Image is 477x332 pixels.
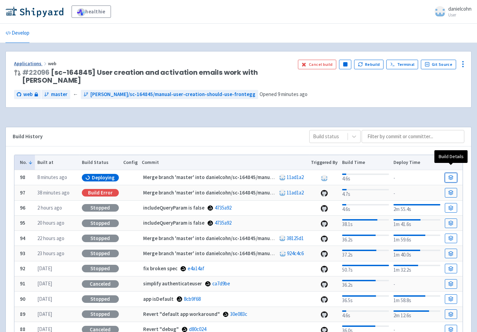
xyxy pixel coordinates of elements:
b: 95 [20,220,25,226]
a: [PERSON_NAME]/sc-164845/manual-user-creation-should-use-frontegg [81,90,258,99]
a: Build Details [445,279,457,289]
a: 11ad1a2 [287,189,304,196]
a: 8cb9f68 [184,296,201,302]
time: 23 hours ago [37,250,64,257]
time: [DATE] [37,265,52,272]
div: Stopped [82,250,119,257]
time: 8 minutes ago [37,174,67,180]
b: 98 [20,174,25,180]
a: Build Details [445,294,457,304]
div: 1m 32.2s [393,263,440,274]
span: master [51,91,67,98]
th: Triggered By [309,155,340,170]
b: 97 [20,189,25,196]
div: Stopped [82,235,119,242]
time: 20 hours ago [37,220,64,226]
a: Build Details [445,249,457,258]
button: No. [20,159,33,166]
a: 924c4c6 [287,250,304,257]
a: web [14,90,41,99]
a: 4735a92 [215,220,231,226]
a: Build Details [445,203,457,213]
strong: app isDefault [143,296,174,302]
div: - [393,188,440,198]
span: Opened [260,91,307,97]
th: Build Time [340,155,391,170]
a: #22096 [22,68,50,77]
div: 4.6s [342,172,389,183]
div: 4.7s [342,188,389,198]
th: Built at [35,155,79,170]
a: e4a14af [188,265,204,272]
time: 9 minutes ago [278,91,307,97]
div: Stopped [82,204,119,212]
a: Develop [5,24,29,43]
b: 90 [20,296,25,302]
span: web [48,60,58,67]
time: 2 hours ago [37,204,62,211]
a: Build Details [445,234,457,243]
a: Build Details [445,264,457,273]
time: [DATE] [37,311,52,317]
div: - [393,279,440,288]
a: Build Details [445,309,457,319]
span: web [23,91,33,98]
th: Config [121,155,140,170]
time: 22 hours ago [37,235,64,241]
a: Build Details [445,173,457,182]
strong: Merge branch 'master' into danielcohn/sc-164845/manual-user-creation-should-use-frontegg [143,174,358,180]
a: 4735a92 [215,204,231,211]
a: master [41,90,70,99]
b: 96 [20,204,25,211]
div: Stopped [82,295,119,303]
a: 30e083c [230,311,247,317]
div: 36.2s [342,233,389,244]
div: Build Error [82,189,119,197]
strong: includeQueryParam is false [143,220,204,226]
div: 4.6s [342,203,389,213]
button: Pause [339,60,351,69]
div: 1m 58.8s [393,294,440,305]
th: Commit [140,155,309,170]
strong: Merge branch 'master' into danielcohn/sc-164845/manual-user-creation-should-use-frontegg [143,235,358,241]
b: 94 [20,235,25,241]
b: 93 [20,250,25,257]
div: Stopped [82,220,119,227]
strong: Revert "default app workaround" [143,311,220,317]
div: 38.1s [342,218,389,228]
span: danielcohn [448,5,472,12]
span: [sc-164845] User creation and activation emails work with [PERSON_NAME] [22,69,292,84]
div: - [393,173,440,182]
div: 36.2s [342,278,389,289]
span: Deploying [92,174,115,181]
input: Filter by commit or committer... [362,130,464,143]
a: 11ad1a2 [287,174,304,180]
div: 2m 55.4s [393,203,440,213]
a: Applications [14,60,48,67]
b: 89 [20,311,25,317]
time: [DATE] [37,280,52,287]
div: 37.2s [342,248,389,259]
b: 92 [20,265,25,272]
a: danielcohn User [430,6,472,17]
strong: includeQueryParam is false [143,204,204,211]
div: Stopped [82,310,119,318]
th: Build Status [79,155,121,170]
a: Build Details [445,218,457,228]
div: 36.5s [342,294,389,305]
div: Stopped [82,265,119,272]
b: 91 [20,280,25,287]
img: Shipyard logo [5,6,63,17]
div: 50.7s [342,263,389,274]
a: healthie [72,5,111,18]
a: Terminal [386,60,418,69]
div: 1m 40.0s [393,248,440,259]
div: 4.6s [342,309,389,320]
th: Deploy Time [391,155,442,170]
strong: simplify authenticateuser [143,280,202,287]
div: 1m 59.6s [393,233,440,244]
strong: fix broken spec [143,265,177,272]
span: [PERSON_NAME]/sc-164845/manual-user-creation-should-use-frontegg [90,91,255,98]
div: 2m 12.6s [393,309,440,320]
small: User [448,13,472,17]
